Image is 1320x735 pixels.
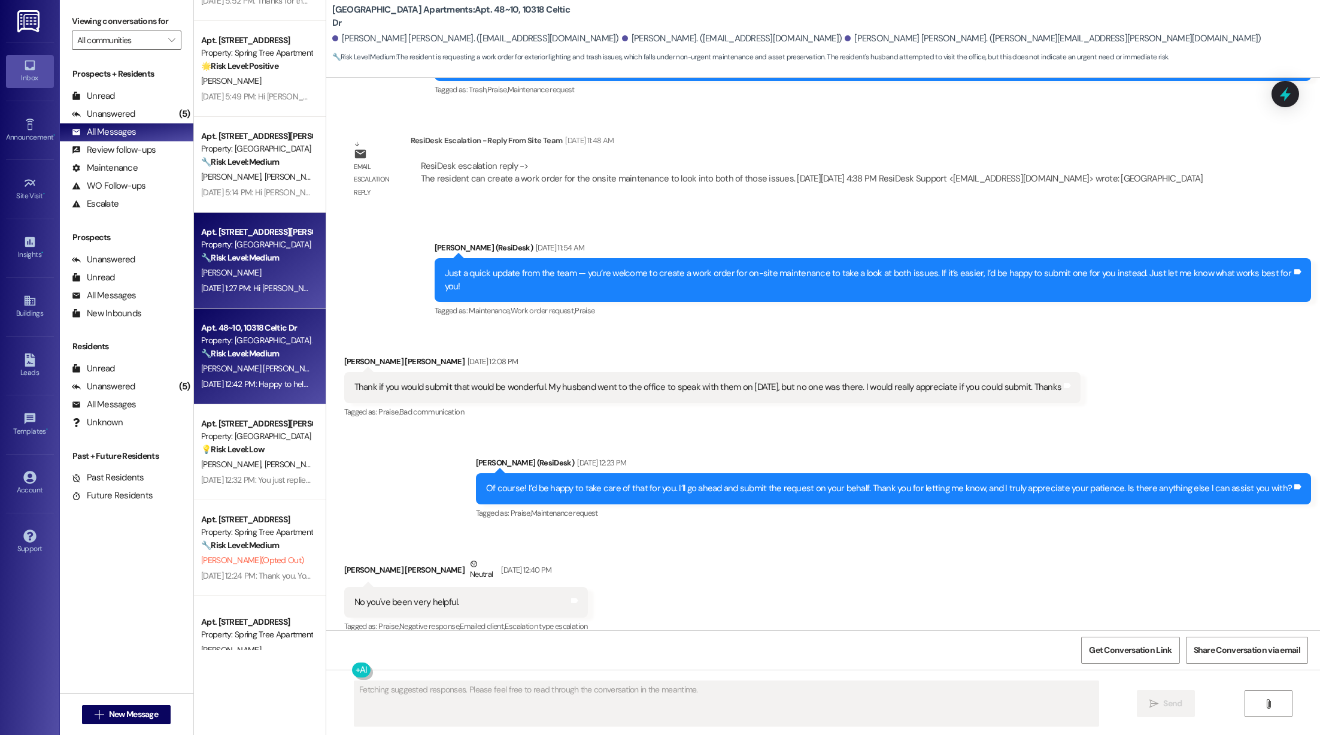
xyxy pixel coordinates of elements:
[72,12,181,31] label: Viewing conversations for
[486,482,1292,495] div: Of course! I’d be happy to take care of that for you. I’ll go ahead and submit the request on you...
[201,430,312,443] div: Property: [GEOGRAPHIC_DATA]
[201,474,683,485] div: [DATE] 12:32 PM: You just replied 'Stop'. Are you sure you want to opt out of this thread? Please...
[6,409,54,441] a: Templates •
[264,459,324,470] span: [PERSON_NAME]
[201,34,312,47] div: Apt. [STREET_ADDRESS]
[95,710,104,719] i: 
[53,131,55,140] span: •
[72,398,136,411] div: All Messages
[575,306,594,316] span: Praise
[445,267,1292,293] div: Just a quick update from the team — you’re welcome to create a work order for on-site maintenance...
[378,407,399,417] span: Praise ,
[41,249,43,257] span: •
[201,628,312,641] div: Property: Spring Tree Apartments
[176,105,193,123] div: (5)
[354,681,1099,726] textarea: Fetching suggested responses. Please feel free to read through the conversation in the meantime.
[201,418,312,430] div: Apt. [STREET_ADDRESS][PERSON_NAME]
[421,160,1203,184] div: ResiDesk escalation reply -> The resident can create a work order for the onsite maintenance to l...
[435,241,1311,258] div: [PERSON_NAME] (ResiDesk)
[1149,699,1158,709] i: 
[201,379,990,389] div: [DATE] 12:42 PM: Happy to help! I’ve submitted a work order for the trash, and I also wanted to c...
[201,363,326,374] span: [PERSON_NAME] [PERSON_NAME]
[201,61,278,71] strong: 🌟 Risk Level: Positive
[72,271,115,284] div: Unread
[332,51,1169,63] span: : The resident is requesting a work order for exterior lighting and trash issues, which falls und...
[60,68,193,80] div: Prospects + Residents
[378,621,399,631] span: Praise ,
[201,252,279,263] strong: 🔧 Risk Level: Medium
[201,334,312,347] div: Property: [GEOGRAPHIC_DATA] Apartments
[201,348,279,359] strong: 🔧 Risk Level: Medium
[201,130,312,143] div: Apt. [STREET_ADDRESS][PERSON_NAME]
[487,84,508,95] span: Praise ,
[460,621,505,631] span: Emailed client ,
[354,596,459,609] div: No you've been very helpful.
[6,467,54,500] a: Account
[6,291,54,323] a: Buildings
[6,55,54,87] a: Inbox
[476,504,1311,522] div: Tagged as:
[201,156,279,167] strong: 🔧 Risk Level: Medium
[201,645,261,655] span: [PERSON_NAME]
[72,416,123,429] div: Unknown
[72,108,135,120] div: Unanswered
[505,621,587,631] span: Escalation type escalation
[72,307,141,320] div: New Inbounds
[201,459,265,470] span: [PERSON_NAME]
[72,289,136,302] div: All Messages
[344,355,1081,372] div: [PERSON_NAME] [PERSON_NAME]
[468,558,495,583] div: Neutral
[508,84,575,95] span: Maintenance request
[201,513,312,526] div: Apt. [STREET_ADDRESS]
[201,283,1001,294] div: [DATE] 1:27 PM: Hi [PERSON_NAME], It's nice to meet you! I understand your concern about the hole...
[109,708,158,721] span: New Message
[1089,644,1172,657] span: Get Conversation Link
[201,570,794,581] div: [DATE] 12:24 PM: Thank you. You will no longer receive texts from this thread. Please reply with ...
[574,456,626,469] div: [DATE] 12:23 PM
[60,231,193,244] div: Prospects
[72,198,119,210] div: Escalate
[72,90,115,102] div: Unread
[201,75,261,86] span: [PERSON_NAME]
[6,173,54,205] a: Site Visit •
[411,134,1213,151] div: ResiDesk Escalation - Reply From Site Team
[511,508,531,518] span: Praise ,
[17,10,42,32] img: ResiDesk Logo
[201,444,265,455] strong: 💡 Risk Level: Low
[6,232,54,264] a: Insights •
[465,355,518,368] div: [DATE] 12:08 PM
[1186,637,1308,664] button: Share Conversation via email
[533,241,584,254] div: [DATE] 11:54 AM
[201,526,312,539] div: Property: Spring Tree Apartments
[476,456,1311,473] div: [PERSON_NAME] (ResiDesk)
[201,91,799,102] div: [DATE] 5:49 PM: Hi [PERSON_NAME], it's nice to meet you! Please don't hesitate to reach out with ...
[531,508,598,518] span: Maintenance request
[72,253,135,266] div: Unanswered
[1163,697,1182,710] span: Send
[201,616,312,628] div: Apt. [STREET_ADDRESS]
[168,35,175,45] i: 
[399,407,464,417] span: Bad communication
[332,52,396,62] strong: 🔧 Risk Level: Medium
[201,238,312,251] div: Property: [GEOGRAPHIC_DATA]
[201,322,312,334] div: Apt. 48~10, 10318 Celtic Dr
[201,555,304,565] span: [PERSON_NAME] (Opted Out)
[332,32,619,45] div: [PERSON_NAME] [PERSON_NAME]. ([EMAIL_ADDRESS][DOMAIN_NAME])
[176,377,193,396] div: (5)
[72,144,156,156] div: Review follow-ups
[72,162,138,174] div: Maintenance
[60,340,193,353] div: Residents
[562,134,614,147] div: [DATE] 11:48 AM
[77,31,162,50] input: All communities
[72,180,145,192] div: WO Follow-ups
[1194,644,1300,657] span: Share Conversation via email
[354,381,1062,394] div: Thank if you would submit that would be wonderful. My husband went to the office to speak with th...
[511,306,575,316] span: Work order request ,
[72,362,115,375] div: Unread
[201,171,265,182] span: [PERSON_NAME]
[201,143,312,155] div: Property: [GEOGRAPHIC_DATA]
[46,425,48,434] span: •
[6,350,54,382] a: Leads
[344,403,1081,421] div: Tagged as:
[622,32,842,45] div: [PERSON_NAME]. ([EMAIL_ADDRESS][DOMAIN_NAME])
